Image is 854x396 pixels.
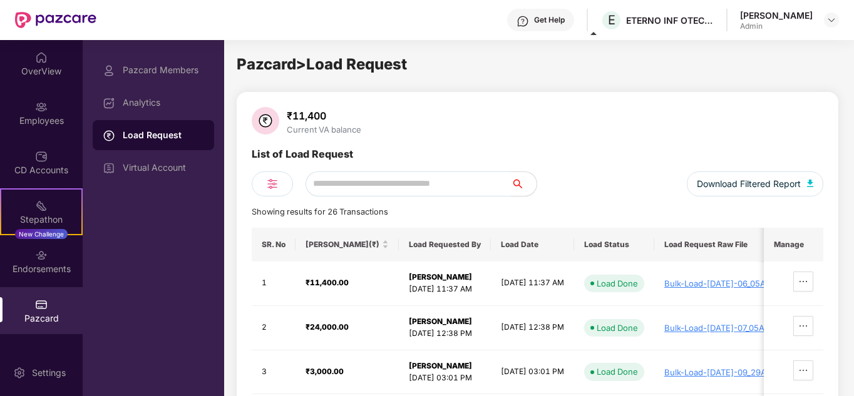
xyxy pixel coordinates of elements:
[123,65,204,75] div: Pazcard Members
[35,298,48,311] img: svg+xml;base64,PHN2ZyBpZD0iUGF6Y2FyZCIgeG1sbnM9Imh0dHA6Ly93d3cudzMub3JnLzIwMDAvc3ZnIiB3aWR0aD0iMj...
[793,272,813,292] button: ellipsis
[35,51,48,64] img: svg+xml;base64,PHN2ZyBpZD0iSG9tZSIgeG1sbnM9Imh0dHA6Ly93d3cudzMub3JnLzIwMDAvc3ZnIiB3aWR0aD0iMjAiIG...
[35,200,48,212] img: svg+xml;base64,PHN2ZyB4bWxucz0iaHR0cDovL3d3dy53My5vcmcvMjAwMC9zdmciIHdpZHRoPSIyMSIgaGVpZ2h0PSIyMC...
[687,171,823,196] button: Download Filtered Report
[517,15,529,28] img: svg+xml;base64,PHN2ZyBpZD0iSGVscC0zMngzMiIgeG1sbnM9Imh0dHA6Ly93d3cudzMub3JnLzIwMDAvc3ZnIiB3aWR0aD...
[409,317,472,326] strong: [PERSON_NAME]
[306,240,379,250] span: [PERSON_NAME](₹)
[807,180,813,187] img: svg+xml;base64,PHN2ZyB4bWxucz0iaHR0cDovL3d3dy53My5vcmcvMjAwMC9zdmciIHhtbG5zOnhsaW5rPSJodHRwOi8vd3...
[35,249,48,261] img: svg+xml;base64,PHN2ZyBpZD0iRW5kb3JzZW1lbnRzIiB4bWxucz0iaHR0cDovL3d3dy53My5vcmcvMjAwMC9zdmciIHdpZH...
[409,361,472,370] strong: [PERSON_NAME]
[511,171,537,196] button: search
[626,14,714,26] div: ETERNO INF OTECH PVT. LTD.
[764,228,823,261] th: Manage
[608,13,615,28] span: E
[794,321,813,331] span: ellipsis
[265,176,280,191] img: svg+xml;base64,PHN2ZyB4bWxucz0iaHR0cDovL3d3dy53My5vcmcvMjAwMC9zdmciIHdpZHRoPSIyNCIgaGVpZ2h0PSIyNC...
[252,350,296,395] td: 3
[123,98,204,108] div: Analytics
[123,163,204,173] div: Virtual Account
[284,124,364,135] div: Current VA balance
[252,261,296,306] td: 1
[597,277,638,290] div: Load Done
[1,213,81,226] div: Stepathon
[409,283,481,295] div: [DATE] 11:37 AM
[237,55,407,73] span: Pazcard > Load Request
[491,350,574,395] td: [DATE] 03:01 PM
[794,365,813,375] span: ellipsis
[296,228,399,261] th: Load Amount(₹)
[740,9,813,21] div: [PERSON_NAME]
[252,306,296,350] td: 2
[103,64,115,77] img: svg+xml;base64,PHN2ZyBpZD0iUHJvZmlsZSIgeG1sbnM9Imh0dHA6Ly93d3cudzMub3JnLzIwMDAvc3ZnIiB3aWR0aD0iMj...
[306,367,344,376] strong: ₹3,000.00
[13,367,26,379] img: svg+xml;base64,PHN2ZyBpZD0iU2V0dGluZy0yMHgyMCIgeG1sbnM9Imh0dHA6Ly93d3cudzMub3JnLzIwMDAvc3ZnIiB3aW...
[794,277,813,287] span: ellipsis
[491,261,574,306] td: [DATE] 11:37 AM
[740,21,813,31] div: Admin
[15,12,96,28] img: New Pazcare Logo
[597,322,638,334] div: Load Done
[409,272,472,282] strong: [PERSON_NAME]
[826,15,836,25] img: svg+xml;base64,PHN2ZyBpZD0iRHJvcGRvd24tMzJ4MzIiIHhtbG5zPSJodHRwOi8vd3d3LnczLm9yZy8yMDAwL3N2ZyIgd2...
[306,322,349,332] strong: ₹24,000.00
[511,179,537,189] span: search
[697,177,801,191] span: Download Filtered Report
[793,316,813,336] button: ellipsis
[399,228,491,261] th: Load Requested By
[654,228,801,261] th: Load Request Raw File
[28,367,69,379] div: Settings
[597,365,638,378] div: Load Done
[534,15,565,25] div: Get Help
[35,101,48,113] img: svg+xml;base64,PHN2ZyBpZD0iRW1wbG95ZWVzIiB4bWxucz0iaHR0cDovL3d3dy53My5vcmcvMjAwMC9zdmciIHdpZHRoPS...
[491,306,574,350] td: [DATE] 12:38 PM
[306,278,349,287] strong: ₹11,400.00
[252,228,296,261] th: SR. No
[409,372,481,384] div: [DATE] 03:01 PM
[103,162,115,175] img: svg+xml;base64,PHN2ZyBpZD0iVmlydHVhbF9BY2NvdW50IiBkYXRhLW5hbWU9IlZpcnR1YWwgQWNjb3VudCIgeG1sbnM9Im...
[284,109,364,122] div: ₹11,400
[664,367,791,377] div: Bulk-Load-[DATE]-09_29AM.xlsx
[491,228,574,261] th: Load Date
[123,129,204,141] div: Load Request
[252,107,279,135] img: svg+xml;base64,PHN2ZyB4bWxucz0iaHR0cDovL3d3dy53My5vcmcvMjAwMC9zdmciIHdpZHRoPSIzNiIgaGVpZ2h0PSIzNi...
[409,328,481,340] div: [DATE] 12:38 PM
[35,150,48,163] img: svg+xml;base64,PHN2ZyBpZD0iQ0RfQWNjb3VudHMiIGRhdGEtbmFtZT0iQ0QgQWNjb3VudHMiIHhtbG5zPSJodHRwOi8vd3...
[252,207,388,216] span: Showing results for 26 Transactions
[103,97,115,109] img: svg+xml;base64,PHN2ZyBpZD0iRGFzaGJvYXJkIiB4bWxucz0iaHR0cDovL3d3dy53My5vcmcvMjAwMC9zdmciIHdpZHRoPS...
[574,228,654,261] th: Load Status
[664,323,791,333] div: Bulk-Load-[DATE]-07_05AM.xlsx
[103,129,115,142] img: svg+xml;base64,PHN2ZyBpZD0iTG9hZF9SZXF1ZXN0IiBkYXRhLW5hbWU9IkxvYWQgUmVxdWVzdCIgeG1sbnM9Imh0dHA6Ly...
[664,278,791,288] div: Bulk-Load-[DATE]-06_05AM.xlsx
[15,229,68,239] div: New Challenge
[252,146,353,171] div: List of Load Request
[793,360,813,380] button: ellipsis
